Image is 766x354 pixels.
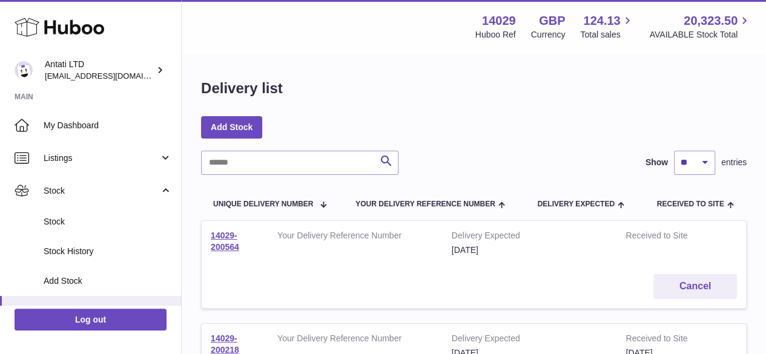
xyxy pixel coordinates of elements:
span: Stock [44,185,159,197]
span: Your Delivery Reference Number [355,200,495,208]
span: AVAILABLE Stock Total [649,29,751,41]
div: Currency [531,29,566,41]
strong: Delivery Expected [452,230,608,244]
span: Total sales [580,29,634,41]
span: Delivery Expected [537,200,614,208]
span: Add Stock [44,275,172,287]
strong: Received to Site [626,333,705,347]
div: [DATE] [452,244,608,256]
strong: Your Delivery Reference Number [277,230,434,244]
div: Huboo Ref [475,29,516,41]
span: Unique Delivery Number [213,200,313,208]
a: Log out [15,309,167,330]
a: Add Stock [201,116,262,138]
h1: Delivery list [201,79,283,98]
a: 124.13 Total sales [580,13,634,41]
strong: Received to Site [626,230,705,244]
div: Antati LTD [45,59,154,82]
span: entries [721,157,747,168]
strong: Your Delivery Reference Number [277,333,434,347]
strong: Delivery Expected [452,333,608,347]
span: Received to Site [657,200,724,208]
span: Delivery History [44,305,172,316]
span: My Dashboard [44,120,172,131]
span: [EMAIL_ADDRESS][DOMAIN_NAME] [45,71,178,80]
span: 20,323.50 [684,13,738,29]
button: Cancel [653,274,737,299]
img: internalAdmin-14029@internal.huboo.com [15,61,33,79]
strong: 14029 [482,13,516,29]
span: Stock History [44,246,172,257]
a: 20,323.50 AVAILABLE Stock Total [649,13,751,41]
label: Show [645,157,668,168]
span: 124.13 [583,13,620,29]
span: Listings [44,152,159,164]
a: 14029-200564 [211,231,239,252]
strong: GBP [539,13,565,29]
span: Stock [44,216,172,228]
